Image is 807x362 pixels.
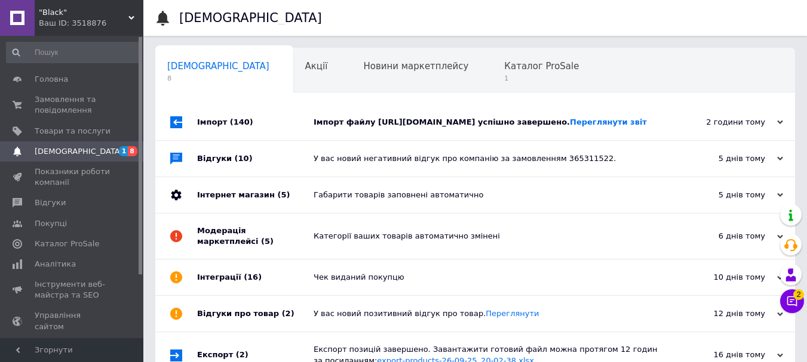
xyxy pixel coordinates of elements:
[35,166,111,188] span: Показники роботи компанії
[261,237,274,246] span: (5)
[35,218,67,229] span: Покупці
[167,61,269,72] span: [DEMOGRAPHIC_DATA]
[39,7,128,18] span: "Black"
[314,272,664,283] div: Чек виданий покупцю
[664,190,783,200] div: 5 днів тому
[780,289,804,313] button: Чат з покупцем2
[197,259,314,295] div: Інтеграції
[35,126,111,137] span: Товари та послуги
[504,61,579,72] span: Каталог ProSale
[235,154,253,163] span: (10)
[197,177,314,213] div: Інтернет магазин
[35,197,66,208] span: Відгуки
[486,309,539,318] a: Переглянути
[282,309,294,318] span: (2)
[128,146,137,156] span: 8
[314,231,664,242] div: Категорії ваших товарів автоматично змінені
[179,11,322,25] h1: [DEMOGRAPHIC_DATA]
[35,279,111,301] span: Інструменти веб-майстра та SEO
[277,190,290,199] span: (5)
[197,104,314,140] div: Імпорт
[6,42,141,63] input: Пошук
[314,153,664,164] div: У вас новий негативний відгук про компанію за замовленням 365311522.
[39,18,143,29] div: Ваш ID: 3518876
[35,74,68,85] span: Головна
[35,310,111,332] span: Управління сайтом
[664,153,783,164] div: 5 днів тому
[236,350,248,359] span: (2)
[664,272,783,283] div: 10 днів тому
[664,308,783,319] div: 12 днів тому
[305,61,328,72] span: Акції
[244,273,262,281] span: (16)
[35,94,111,116] span: Замовлення та повідомлення
[504,74,579,83] span: 1
[314,308,664,319] div: У вас новий позитивний відгук про товар.
[35,259,76,270] span: Аналітика
[664,117,783,128] div: 2 години тому
[167,74,269,83] span: 8
[197,296,314,332] div: Відгуки про товар
[314,190,664,200] div: Габарити товарів заповнені автоматично
[119,146,128,156] span: 1
[793,289,804,300] span: 2
[35,146,123,157] span: [DEMOGRAPHIC_DATA]
[363,61,468,72] span: Новини маркетплейсу
[314,117,664,128] div: Імпорт файлу [URL][DOMAIN_NAME] успішно завершено.
[664,231,783,242] div: 6 днів тому
[230,117,253,126] span: (140)
[35,239,99,249] span: Каталог ProSale
[664,349,783,360] div: 16 днів тому
[197,214,314,259] div: Модерація маркетплейсі
[197,141,314,177] div: Відгуки
[570,117,647,126] a: Переглянути звіт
